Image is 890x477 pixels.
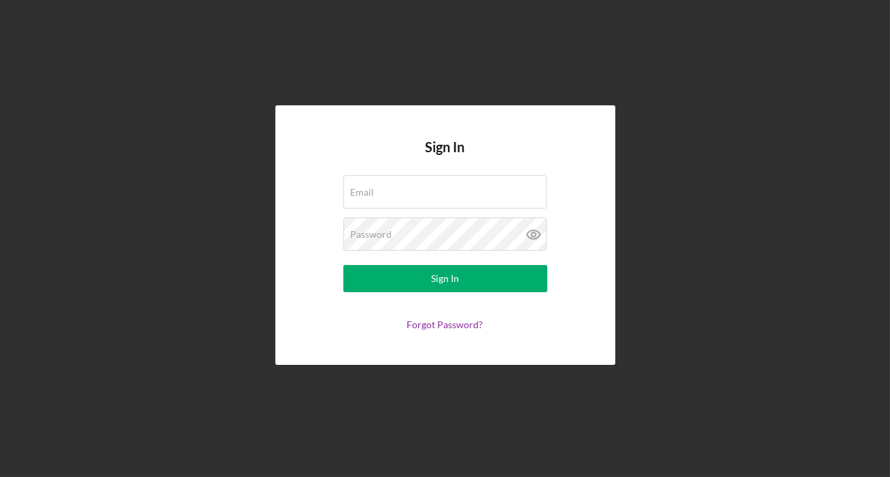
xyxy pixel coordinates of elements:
[426,139,465,175] h4: Sign In
[343,265,547,292] button: Sign In
[431,265,459,292] div: Sign In
[407,319,483,330] a: Forgot Password?
[351,187,375,198] label: Email
[351,229,392,240] label: Password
